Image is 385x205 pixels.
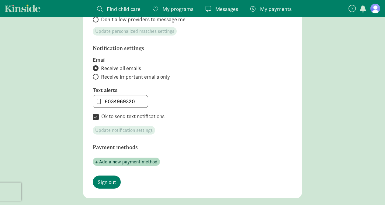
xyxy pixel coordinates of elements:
[95,127,153,134] span: Update notification settings
[260,5,292,13] span: My payments
[93,144,260,150] h6: Payment methods
[93,56,292,63] label: Email
[93,126,155,135] button: Update notification settings
[101,16,186,23] span: Don't allow providers to message me
[93,27,177,36] button: Update personalized matches settings
[101,73,170,80] span: Receive important emails only
[93,158,160,166] button: + Add a new payment method
[93,87,292,94] label: Text alerts
[98,178,116,186] span: Sign out
[107,5,140,13] span: Find child care
[93,176,121,189] a: Sign out
[93,45,260,51] h6: Notification settings
[95,28,174,35] span: Update personalized matches settings
[99,113,165,120] label: Ok to send text notifications
[95,158,158,166] span: + Add a new payment method
[162,5,193,13] span: My programs
[93,95,148,108] input: 555-555-5555
[215,5,238,13] span: Messages
[101,65,141,72] span: Receive all emails
[5,5,40,12] a: Kinside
